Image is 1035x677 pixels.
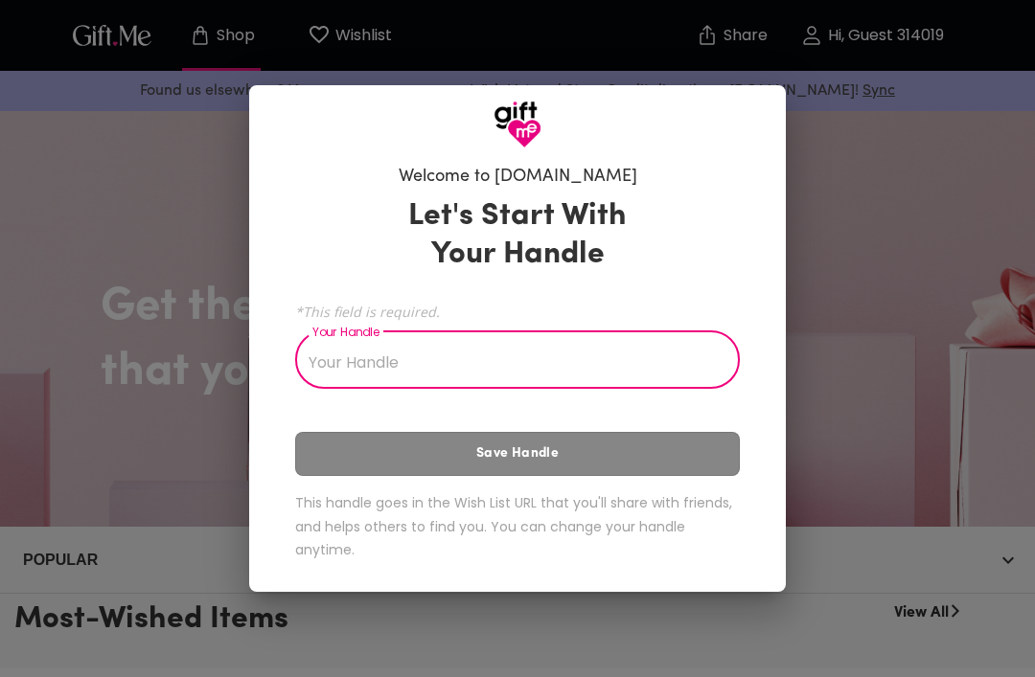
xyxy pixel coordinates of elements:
span: *This field is required. [295,303,740,321]
h6: Welcome to [DOMAIN_NAME] [399,166,637,189]
input: Your Handle [295,335,719,389]
img: GiftMe Logo [494,101,541,148]
h6: This handle goes in the Wish List URL that you'll share with friends, and helps others to find yo... [295,491,740,562]
h3: Let's Start With Your Handle [384,197,651,274]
